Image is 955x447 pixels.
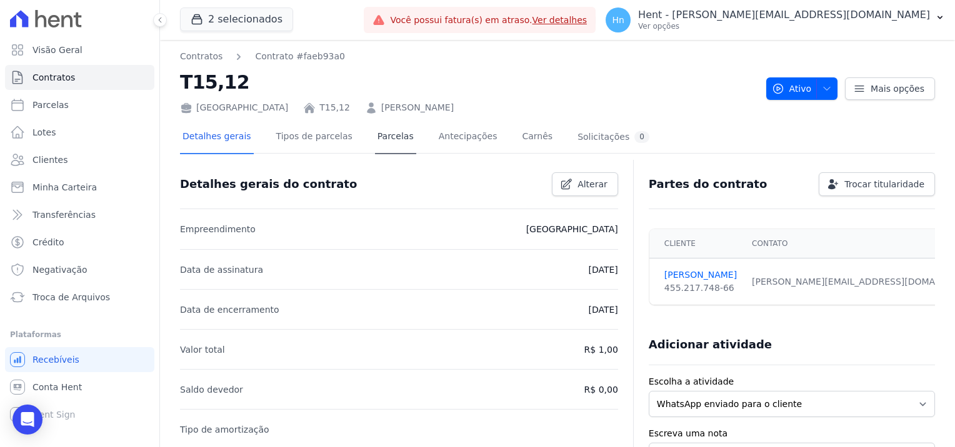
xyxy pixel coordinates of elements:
div: 455.217.748-66 [664,282,737,295]
a: Tipos de parcelas [274,121,355,154]
p: Hent - [PERSON_NAME][EMAIL_ADDRESS][DOMAIN_NAME] [638,9,930,21]
a: Troca de Arquivos [5,285,154,310]
a: Parcelas [375,121,416,154]
div: 0 [634,131,649,143]
div: [GEOGRAPHIC_DATA] [180,101,288,114]
button: Ativo [766,77,838,100]
a: Transferências [5,202,154,227]
p: Empreendimento [180,222,256,237]
a: Antecipações [436,121,500,154]
span: Minha Carteira [32,181,97,194]
a: Contrato #faeb93a0 [255,50,345,63]
a: Detalhes gerais [180,121,254,154]
p: [GEOGRAPHIC_DATA] [526,222,618,237]
span: Transferências [32,209,96,221]
span: Lotes [32,126,56,139]
a: Crédito [5,230,154,255]
th: Cliente [649,229,744,258]
span: Hn [612,16,624,24]
a: Alterar [552,172,618,196]
span: Alterar [577,178,607,190]
span: Você possui fatura(s) em atraso. [390,14,587,27]
nav: Breadcrumb [180,50,345,63]
a: Recebíveis [5,347,154,372]
div: Solicitações [577,131,649,143]
p: Tipo de amortização [180,422,269,437]
a: Clientes [5,147,154,172]
a: Solicitações0 [575,121,652,154]
h2: T15,12 [180,68,756,96]
nav: Breadcrumb [180,50,756,63]
a: Parcelas [5,92,154,117]
button: Hn Hent - [PERSON_NAME][EMAIL_ADDRESS][DOMAIN_NAME] Ver opções [596,2,955,37]
h3: Partes do contrato [649,177,767,192]
a: Minha Carteira [5,175,154,200]
p: Data de encerramento [180,302,279,317]
p: Ver opções [638,21,930,31]
a: Mais opções [845,77,935,100]
div: Plataformas [10,327,149,342]
p: Saldo devedor [180,382,243,397]
span: Conta Hent [32,381,82,393]
span: Ativo [772,77,812,100]
h3: Detalhes gerais do contrato [180,177,357,192]
a: [PERSON_NAME] [381,101,454,114]
a: Lotes [5,120,154,145]
a: Negativação [5,257,154,282]
p: R$ 1,00 [584,342,618,357]
p: [DATE] [588,302,617,317]
button: 2 selecionados [180,7,293,31]
p: Data de assinatura [180,262,263,277]
a: Visão Geral [5,37,154,62]
span: Negativação [32,263,87,276]
span: Crédito [32,236,64,248]
a: Conta Hent [5,375,154,400]
a: Ver detalhes [532,15,587,25]
span: Visão Geral [32,44,82,56]
span: Contratos [32,71,75,84]
p: Valor total [180,342,225,357]
label: Escreva uma nota [649,427,935,440]
a: T15,12 [319,101,350,114]
span: Recebíveis [32,353,79,366]
a: Carnês [519,121,555,154]
span: Clientes [32,154,67,166]
a: Trocar titularidade [819,172,935,196]
span: Mais opções [871,82,924,95]
span: Parcelas [32,99,69,111]
span: Trocar titularidade [844,178,924,190]
a: Contratos [5,65,154,90]
span: Troca de Arquivos [32,291,110,303]
a: [PERSON_NAME] [664,268,737,282]
a: Contratos [180,50,222,63]
label: Escolha a atividade [649,375,935,388]
p: [DATE] [588,262,617,277]
p: R$ 0,00 [584,382,618,397]
h3: Adicionar atividade [649,337,772,352]
div: Open Intercom Messenger [12,405,42,435]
